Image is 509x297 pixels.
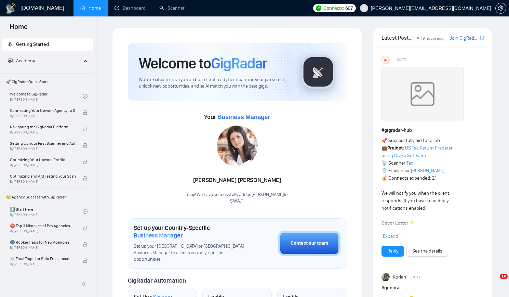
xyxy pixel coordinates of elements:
span: By [PERSON_NAME] [10,163,76,167]
span: 607 [345,4,353,12]
span: Getting Started [16,41,49,47]
span: ❌ How to get banned on Upwork [10,272,76,279]
a: dashboardDashboard [115,5,146,11]
span: fund-projection-screen [8,58,13,63]
span: We're excited to have you on board. Get ready to streamline your job search, unlock new opportuni... [139,77,290,90]
a: Reply [387,247,398,255]
span: rocket [8,42,13,47]
span: Optimizing and A/B Testing Your Scanner for Better Results [10,173,76,180]
button: Contact our team [278,231,340,256]
span: 🚀 GigRadar Quick Start [3,75,92,89]
div: [PERSON_NAME] [PERSON_NAME] [186,175,288,186]
img: 1706119779818-multi-117.jpg [217,126,258,167]
div: Contact our team [291,240,328,247]
span: Latest Posts from the GigRadar Community [381,34,415,42]
span: lock [83,143,88,148]
iframe: Intercom live chat [486,274,502,290]
span: Connecting Your Upwork Agency to GigRadar [10,107,76,114]
span: 🌚 Rookie Traps for New Agencies [10,239,76,246]
button: Reply [381,246,404,257]
button: setting [495,3,506,14]
img: logo [5,3,16,14]
span: By [PERSON_NAME] [10,114,76,118]
span: export [480,35,484,40]
a: homeHome [80,5,101,11]
a: Tax [406,160,413,166]
img: Korlan [381,273,390,281]
span: By [PERSON_NAME] [10,130,76,134]
h1: # gigradar-hub [381,127,484,134]
span: By [PERSON_NAME] [10,262,76,266]
a: setting [495,5,506,11]
span: By [PERSON_NAME] [10,246,76,250]
a: US Tax Return Preparer using Drake Software [381,145,453,158]
span: Academy [8,58,35,64]
a: Join GigRadar Slack Community [450,35,479,42]
span: Connects: [323,4,344,12]
span: Your [204,113,270,121]
span: lock [83,225,88,230]
img: weqQh+iSagEgQAAAABJRU5ErkJggg== [381,67,464,121]
span: Business Manager [217,114,270,120]
span: GigRadar [211,54,267,73]
span: user [362,6,366,11]
span: lock [83,258,88,263]
img: gigradar-logo.png [301,55,335,89]
a: 1️⃣ Start HereBy[PERSON_NAME] [10,204,83,219]
span: lock [83,242,88,247]
span: Setting Up Your First Scanner and Auto-Bidder [10,140,76,147]
strong: Project: [387,145,404,151]
span: check-circle [83,94,88,99]
span: Academy [16,58,35,64]
h1: Set up your Country-Specific [134,224,244,239]
span: Korlan [393,273,406,281]
a: searchScanner [159,5,185,11]
span: ⛔ Top 3 Mistakes of Pro Agencies [10,222,76,229]
span: Expand [383,233,398,239]
span: Navigating the GigRadar Platform [10,124,76,130]
span: 👑 Agency Success with GigRadar [3,190,92,204]
img: upwork-logo.png [316,5,321,11]
span: [DATE] [411,274,420,280]
a: Welcome to GigRadarBy[PERSON_NAME] [10,89,83,104]
span: ☠️ Fatal Traps for Solo Freelancers [10,255,76,262]
span: check-circle [83,209,88,214]
h1: # general [381,284,484,292]
span: Business Manager [134,232,183,239]
span: 10 [500,274,508,279]
a: See the details [412,247,442,255]
span: lock [83,159,88,164]
span: By [PERSON_NAME] [10,180,76,184]
span: [DATE] [397,57,406,63]
span: Optimizing Your Upwork Profile [10,156,76,163]
span: lock [83,110,88,115]
span: By [PERSON_NAME] [10,147,76,151]
a: [PERSON_NAME] [411,168,444,173]
button: See the details [406,246,448,257]
div: US [382,56,389,64]
div: Yaay! We have successfully added [PERSON_NAME] to [186,192,288,205]
span: lock [83,176,88,181]
span: Home [4,22,33,36]
span: GigRadar Automation [128,277,186,284]
h1: Welcome to [139,54,267,73]
li: Getting Started [2,38,93,51]
span: By [PERSON_NAME] [10,229,76,233]
p: S.W.A.T. . [186,198,288,205]
a: export [480,35,484,41]
span: Set up your [GEOGRAPHIC_DATA] or [GEOGRAPHIC_DATA] Business Manager to access country-specific op... [134,243,244,263]
span: lock [83,127,88,131]
span: double-left [81,281,88,288]
span: 19 hours ago [421,36,444,41]
strong: Cover Letter 👇 [381,220,415,226]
